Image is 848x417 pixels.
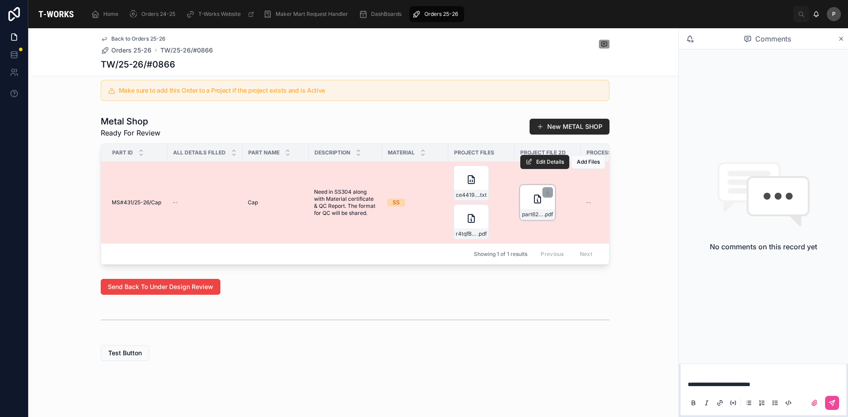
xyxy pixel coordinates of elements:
span: DashBoards [371,11,401,18]
span: Showing 1 of 1 results [474,251,527,258]
span: -- [586,199,591,206]
span: Process Type [587,149,627,156]
span: P [832,11,836,18]
span: .txt [479,192,487,199]
button: Edit Details [520,155,569,169]
a: Orders 25-26 [101,46,151,55]
span: Orders 24-25 [141,11,175,18]
span: MS#431/25-26/Cap [112,199,161,206]
h2: No comments on this record yet [710,241,817,252]
span: Part ID [112,149,133,156]
span: Orders 25-26 [424,11,458,18]
span: Home [103,11,118,18]
span: Maker Mart Request Handler [276,11,348,18]
span: Back to Orders 25-26 [111,35,166,42]
h1: Metal Shop [101,115,160,128]
a: Orders 24-25 [126,6,182,22]
span: Test Button [108,349,142,357]
span: Cap [248,199,258,206]
a: T-Works Website [183,6,259,22]
a: Maker Mart Request Handler [261,6,354,22]
span: All Details Filled [173,149,226,156]
span: .pdf [477,230,487,237]
button: Test Button [101,345,149,361]
div: SS [393,199,400,207]
span: Edit Details [536,158,564,165]
span: ce441919-b8a9-42fa-919f-a4f7ab4e1a43-part623453_X-Stand-TURNING [456,192,479,199]
h1: TW/25-26/#0866 [101,58,175,71]
button: Send Back To Under Design Review [101,279,220,295]
a: Home [88,6,125,22]
span: Description [314,149,350,156]
a: Back to Orders 25-26 [101,35,166,42]
button: Add Files [571,155,606,169]
img: App logo [35,7,77,21]
span: Add Files [577,158,600,165]
span: Material [388,149,415,156]
button: New METAL SHOP [530,119,609,135]
span: .pdf [544,211,553,218]
h5: Make sure to add this Order to a Project if the project exists and is Active [119,87,602,94]
a: DashBoards [356,6,408,22]
span: Orders 25-26 [111,46,151,55]
div: scrollable content [84,4,793,24]
span: r4tqfBovQ8msg7xUJG4r-part623453_X-Stand-TURNING [456,230,477,237]
span: Comments [755,34,791,44]
a: Orders 25-26 [409,6,464,22]
span: Ready For Review [101,128,160,138]
span: T-Works Website [198,11,241,18]
span: -- [173,199,178,206]
a: TW/25-26/#0866 [160,46,213,55]
span: Part Name [248,149,280,156]
span: Project Files [454,149,494,156]
span: Need in SS304 along with Material certificate & QC Report. The format for QC will be shared. [314,188,377,217]
span: part623453_X-Stand-TURNING [522,211,544,218]
span: Send Back To Under Design Review [108,282,213,291]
